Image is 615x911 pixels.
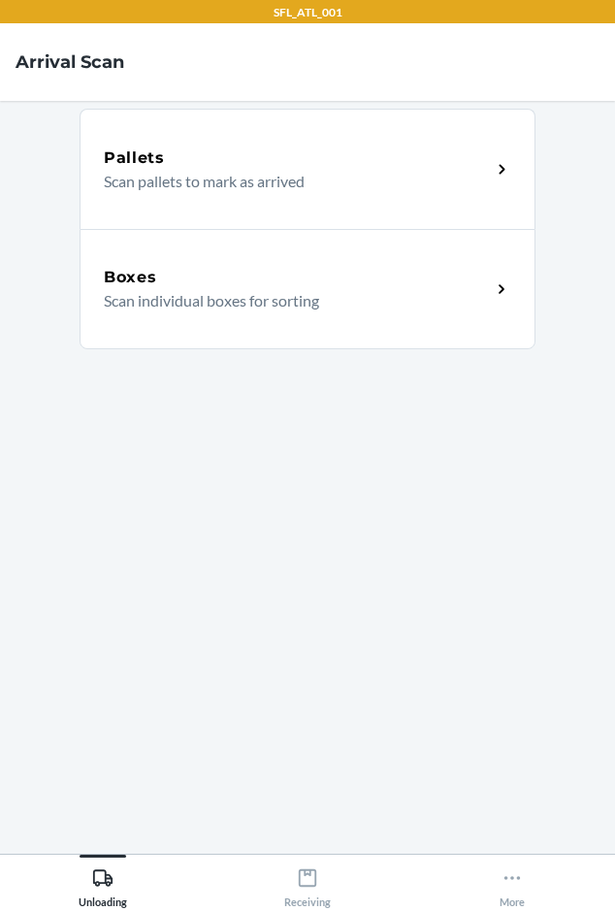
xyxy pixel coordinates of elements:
h5: Boxes [104,266,157,289]
button: Receiving [205,855,409,908]
h5: Pallets [104,146,165,170]
div: Receiving [284,860,331,908]
div: Unloading [79,860,127,908]
button: More [410,855,615,908]
a: PalletsScan pallets to mark as arrived [80,109,535,229]
p: SFL_ATL_001 [274,4,342,21]
p: Scan pallets to mark as arrived [104,170,475,193]
p: Scan individual boxes for sorting [104,289,475,312]
h4: Arrival Scan [16,49,124,75]
a: BoxesScan individual boxes for sorting [80,229,535,349]
div: More [500,860,525,908]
